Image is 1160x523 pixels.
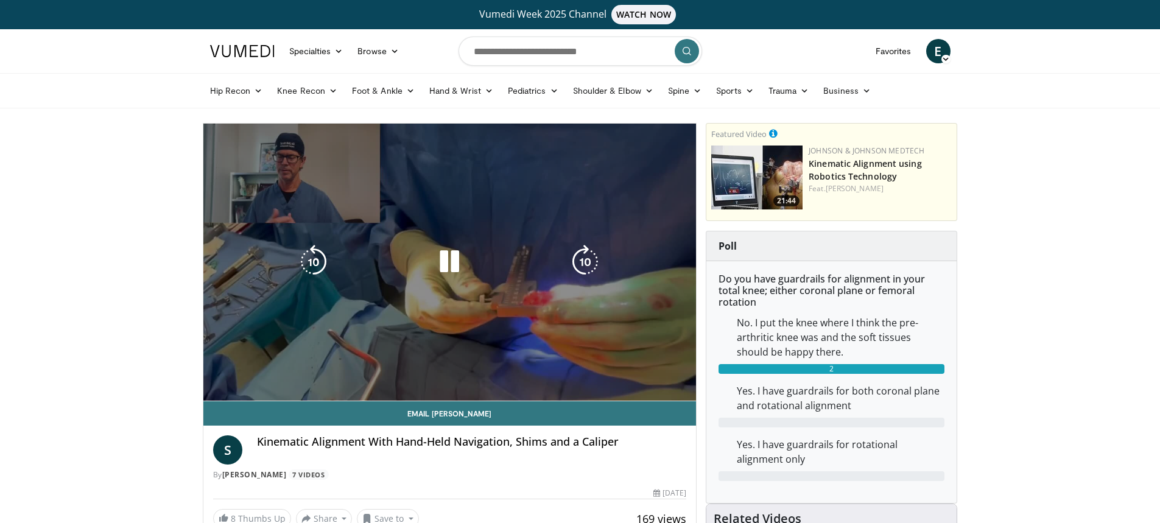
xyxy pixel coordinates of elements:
img: VuMedi Logo [210,45,275,57]
a: Trauma [761,79,817,103]
a: S [213,435,242,465]
small: Featured Video [711,128,767,139]
div: 2 [719,364,944,374]
a: 21:44 [711,146,803,209]
a: [PERSON_NAME] [222,469,287,480]
a: Sports [709,79,761,103]
a: Favorites [868,39,919,63]
h4: Kinematic Alignment With Hand-Held Navigation, Shims and a Caliper [257,435,687,449]
a: Knee Recon [270,79,345,103]
a: [PERSON_NAME] [826,183,884,194]
video-js: Video Player [203,124,697,401]
div: By [213,469,687,480]
a: Shoulder & Elbow [566,79,661,103]
a: Pediatrics [501,79,566,103]
strong: Poll [719,239,737,253]
a: Specialties [282,39,351,63]
div: [DATE] [653,488,686,499]
a: Browse [350,39,406,63]
h6: Do you have guardrails for alignment in your total knee; either coronal plane or femoral rotation [719,273,944,309]
a: E [926,39,951,63]
a: Email [PERSON_NAME] [203,401,697,426]
dd: Yes. I have guardrails for rotational alignment only [728,437,954,466]
a: Business [816,79,878,103]
a: Foot & Ankle [345,79,422,103]
a: Johnson & Johnson MedTech [809,146,924,156]
dd: No. I put the knee where I think the pre-arthritic knee was and the soft tissues should be happy ... [728,315,954,359]
span: WATCH NOW [611,5,676,24]
a: 7 Videos [289,469,329,480]
img: 85482610-0380-4aae-aa4a-4a9be0c1a4f1.150x105_q85_crop-smart_upscale.jpg [711,146,803,209]
div: Feat. [809,183,952,194]
a: Hip Recon [203,79,270,103]
a: Hand & Wrist [422,79,501,103]
span: 21:44 [773,195,800,206]
a: Spine [661,79,709,103]
input: Search topics, interventions [459,37,702,66]
a: Kinematic Alignment using Robotics Technology [809,158,922,182]
dd: Yes. I have guardrails for both coronal plane and rotational alignment [728,384,954,413]
a: Vumedi Week 2025 ChannelWATCH NOW [212,5,949,24]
